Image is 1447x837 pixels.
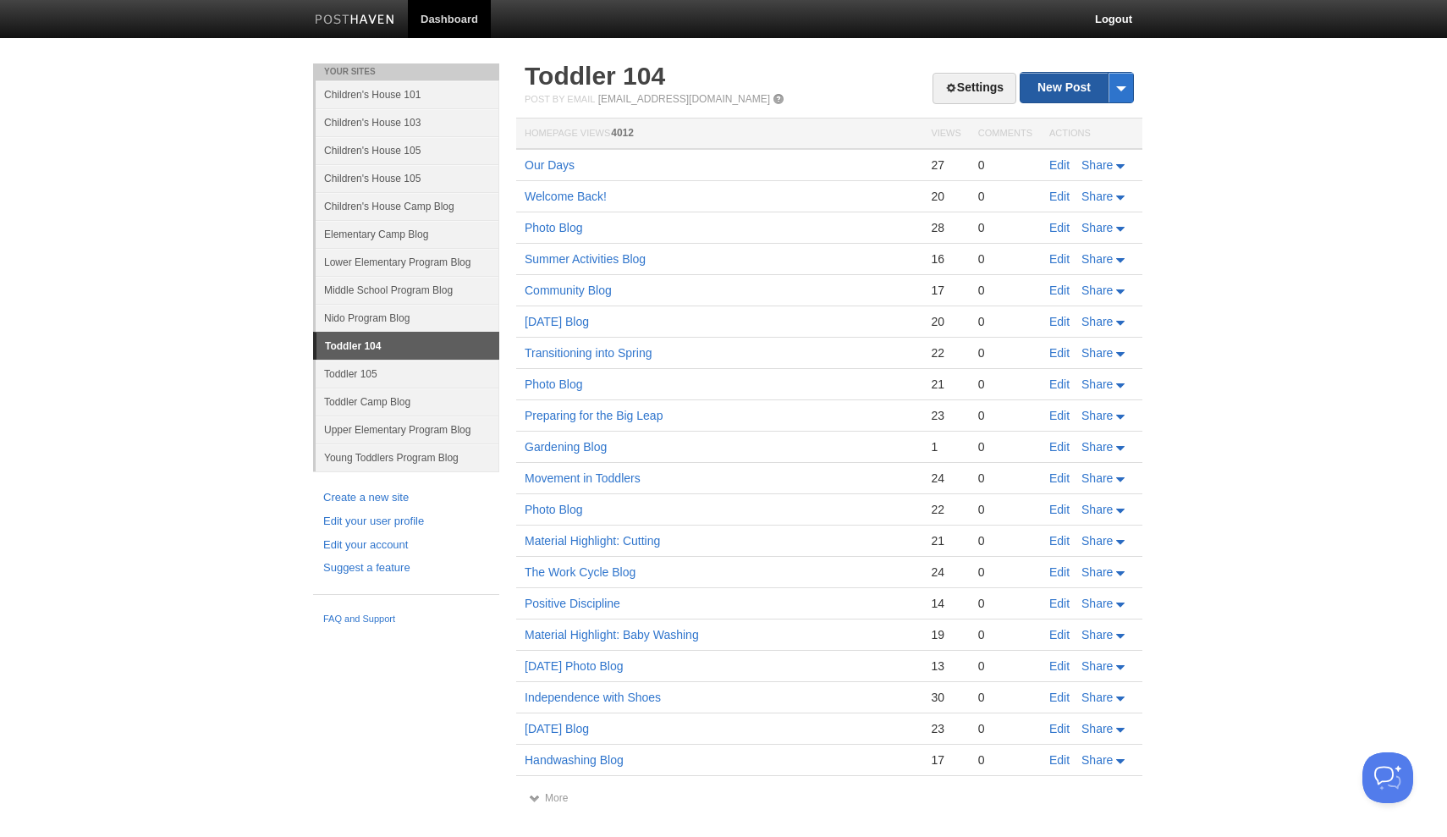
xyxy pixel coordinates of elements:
div: 22 [931,502,960,517]
div: 0 [978,439,1032,454]
div: 16 [931,251,960,267]
a: [DATE] Blog [525,722,589,735]
a: Toddler Camp Blog [316,388,499,416]
a: The Work Cycle Blog [525,565,635,579]
a: Edit [1049,691,1070,704]
a: Edit [1049,628,1070,642]
a: Nido Program Blog [316,304,499,332]
div: 0 [978,345,1032,361]
a: Photo Blog [525,503,583,516]
div: 0 [978,471,1032,486]
span: Share [1081,158,1113,172]
a: Edit [1049,659,1070,673]
div: 20 [931,314,960,329]
a: Edit [1049,440,1070,454]
div: 23 [931,408,960,423]
a: Middle School Program Blog [316,276,499,304]
a: Preparing for the Big Leap [525,409,663,422]
div: 24 [931,471,960,486]
a: More [529,792,568,804]
th: Comments [970,118,1041,150]
span: Share [1081,565,1113,579]
a: Summer Activities Blog [525,252,646,266]
a: Edit [1049,722,1070,735]
span: Share [1081,503,1113,516]
a: Material Highlight: Cutting [525,534,660,548]
div: 0 [978,408,1032,423]
a: Edit [1049,565,1070,579]
a: Upper Elementary Program Blog [316,416,499,443]
a: Edit [1049,346,1070,360]
span: Share [1081,221,1113,234]
iframe: Help Scout Beacon - Open [1362,752,1413,803]
div: 20 [931,189,960,204]
span: Share [1081,722,1113,735]
span: Share [1081,691,1113,704]
a: Edit [1049,252,1070,266]
a: Positive Discipline [525,597,620,610]
span: Share [1081,753,1113,767]
a: Photo Blog [525,221,583,234]
th: Actions [1041,118,1142,150]
div: 0 [978,314,1032,329]
a: Children's House 105 [316,164,499,192]
a: Community Blog [525,284,612,297]
span: Share [1081,252,1113,266]
a: Elementary Camp Blog [316,220,499,248]
span: Share [1081,190,1113,203]
a: Create a new site [323,489,489,507]
a: Toddler 104 [316,333,499,360]
a: Edit your account [323,537,489,554]
a: Edit your user profile [323,513,489,531]
span: Post by Email [525,94,595,104]
div: 14 [931,596,960,611]
div: 17 [931,752,960,768]
a: Handwashing Blog [525,753,624,767]
div: 21 [931,533,960,548]
div: 30 [931,690,960,705]
div: 0 [978,502,1032,517]
div: 0 [978,377,1032,392]
div: 22 [931,345,960,361]
div: 0 [978,189,1032,204]
a: Children's House Camp Blog [316,192,499,220]
a: Children's House 103 [316,108,499,136]
a: Children's House 105 [316,136,499,164]
span: Share [1081,284,1113,297]
div: 1 [931,439,960,454]
a: Edit [1049,597,1070,610]
div: 17 [931,283,960,298]
div: 0 [978,533,1032,548]
a: Young Toddlers Program Blog [316,443,499,471]
a: Independence with Shoes [525,691,661,704]
a: Settings [933,73,1016,104]
div: 0 [978,596,1032,611]
a: [DATE] Photo Blog [525,659,623,673]
div: 24 [931,564,960,580]
span: 4012 [611,127,634,139]
a: Edit [1049,471,1070,485]
th: Views [922,118,969,150]
a: Edit [1049,221,1070,234]
a: Edit [1049,409,1070,422]
a: [EMAIL_ADDRESS][DOMAIN_NAME] [598,93,770,105]
a: Edit [1049,503,1070,516]
div: 0 [978,658,1032,674]
div: 0 [978,721,1032,736]
li: Your Sites [313,63,499,80]
a: Welcome Back! [525,190,607,203]
a: Edit [1049,158,1070,172]
span: Share [1081,659,1113,673]
a: Lower Elementary Program Blog [316,248,499,276]
span: Share [1081,346,1113,360]
div: 0 [978,690,1032,705]
a: New Post [1021,73,1133,102]
span: Share [1081,471,1113,485]
a: Children's House 101 [316,80,499,108]
a: Gardening Blog [525,440,607,454]
div: 27 [931,157,960,173]
a: Toddler 104 [525,62,665,90]
span: Share [1081,440,1113,454]
div: 19 [931,627,960,642]
div: 0 [978,157,1032,173]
